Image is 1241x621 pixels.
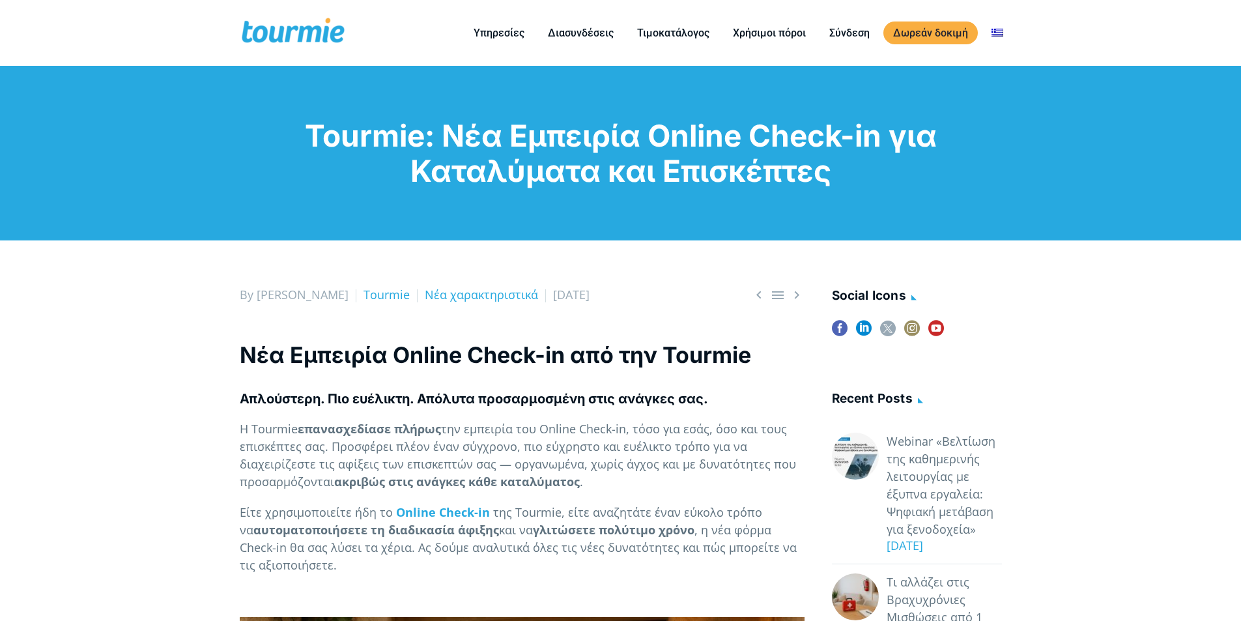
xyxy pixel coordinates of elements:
a: Διασυνδέσεις [538,25,623,41]
a: Χρήσιμοι πόροι [723,25,816,41]
strong: ακριβώς στις ανάγκες κάθε καταλύματος [334,474,580,489]
a: Τιμοκατάλογος [627,25,719,41]
a:  [751,287,767,303]
h1: Tourmie: Νέα Εμπειρία Online Check-in για Καταλύματα και Επισκέπτες [240,118,1002,188]
a:  [789,287,805,303]
a: Tourmie [364,287,410,302]
a: Σύνδεση [820,25,879,41]
span: [DATE] [553,287,590,302]
a: Δωρεάν δοκιμή [883,22,978,44]
a: facebook [832,321,848,345]
h4: social icons [832,286,1002,308]
a: Υπηρεσίες [464,25,534,41]
h2: Νέα Εμπειρία Online Check-in από την Tourmie [240,339,805,370]
strong: επανασχεδίασε πλήρως [298,421,441,437]
a: Webinar «Βελτίωση της καθημερινής λειτουργίας με έξυπνα εργαλεία: Ψηφιακή μετάβαση για ξενοδοχεία» [887,433,1002,538]
a: Online Check-in [396,504,490,520]
span: By [PERSON_NAME] [240,287,349,302]
div: [DATE] [879,537,1002,555]
strong: αυτοματοποιήσετε τη διαδικασία άφιξης [253,522,499,538]
span: Previous post [751,287,767,303]
a: youtube [928,321,944,345]
p: Είτε χρησιμοποιείτε ήδη το της Tourmie, είτε αναζητάτε έναν εύκολο τρόπο να και να , η νέα φόρμα ... [240,504,805,574]
a: twitter [880,321,896,345]
a:  [770,287,786,303]
a: Νέα χαρακτηριστικά [425,287,538,302]
span: Next post [789,287,805,303]
a: instagram [904,321,920,345]
p: Η Tourmie την εμπειρία του Online Check-in, τόσο για εσάς, όσο και τους επισκέπτες σας. Προσφέρει... [240,420,805,491]
strong: γλιτώσετε πολύτιμο χρόνο [533,522,694,538]
h4: Recent posts [832,389,1002,411]
a: linkedin [856,321,872,345]
strong: Απλούστερη. Πιο ευέλικτη. Απόλυτα προσαρμοσμένη στις ανάγκες σας. [240,391,708,407]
